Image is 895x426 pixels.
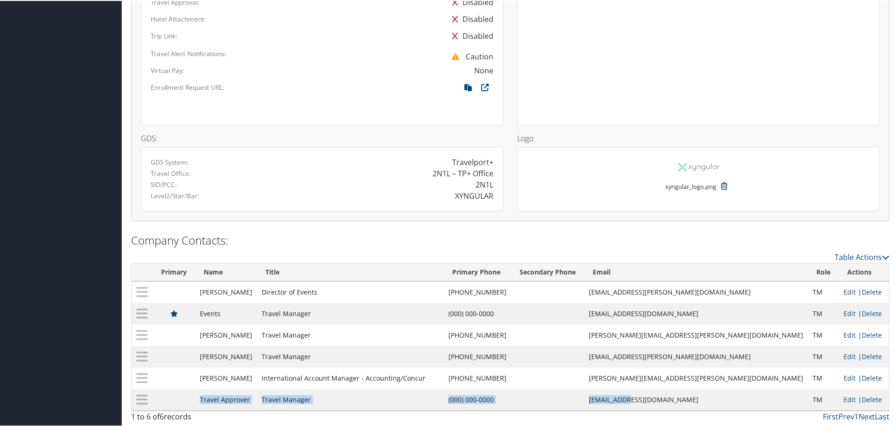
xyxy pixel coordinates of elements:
[151,14,206,23] label: Hotel Attachment:
[476,178,493,189] div: 2N1L
[839,281,889,302] td: |
[844,394,856,403] a: Edit
[195,281,257,302] td: [PERSON_NAME]
[862,394,882,403] a: Delete
[875,411,889,421] a: Last
[839,388,889,410] td: |
[444,324,511,345] td: [PHONE_NUMBER]
[584,324,808,345] td: [PERSON_NAME][EMAIL_ADDRESS][PERSON_NAME][DOMAIN_NAME]
[447,27,493,43] div: Disabled
[131,410,310,426] div: 1 to 6 of records
[808,345,839,367] td: TM
[517,134,880,141] h4: Logo:
[844,308,856,317] a: Edit
[835,251,889,261] a: Table Actions
[839,367,889,388] td: |
[257,262,444,281] th: Title
[151,30,177,40] label: Trip Link:
[160,411,164,421] span: 6
[858,411,875,421] a: Next
[444,302,511,324] td: (000) 000-0000
[844,330,856,339] a: Edit
[195,345,257,367] td: [PERSON_NAME]
[844,287,856,296] a: Edit
[862,351,882,360] a: Delete
[844,351,856,360] a: Edit
[844,373,856,382] a: Edit
[665,181,716,199] small: xyngular_logo.png
[808,388,839,410] td: TM
[839,262,889,281] th: Actions
[839,302,889,324] td: |
[584,345,808,367] td: [EMAIL_ADDRESS][PERSON_NAME][DOMAIN_NAME]
[257,367,444,388] td: International Account Manager - Accounting/Concur
[257,281,444,302] td: Director of Events
[862,308,882,317] a: Delete
[257,388,444,410] td: Travel Manager
[195,324,257,345] td: [PERSON_NAME]
[195,302,257,324] td: Events
[862,373,882,382] a: Delete
[808,324,839,345] td: TM
[511,262,584,281] th: Secondary Phone
[151,82,225,91] label: Enrollment Request URL:
[838,411,854,421] a: Prev
[444,262,511,281] th: Primary Phone
[447,51,493,61] span: Caution
[257,324,444,345] td: Travel Manager
[257,302,444,324] td: Travel Manager
[808,302,839,324] td: TM
[195,367,257,388] td: [PERSON_NAME]
[452,156,493,167] div: Travelport+
[447,10,493,27] div: Disabled
[808,281,839,302] td: TM
[584,262,808,281] th: Email
[444,367,511,388] td: [PHONE_NUMBER]
[808,367,839,388] td: TM
[151,179,177,188] label: SID/PCC:
[584,302,808,324] td: [EMAIL_ADDRESS][DOMAIN_NAME]
[153,262,195,281] th: Primary
[151,48,226,58] label: Travel Alert Notifications:
[257,345,444,367] td: Travel Manager
[808,262,839,281] th: Role
[584,367,808,388] td: [PERSON_NAME][EMAIL_ADDRESS][PERSON_NAME][DOMAIN_NAME]
[151,65,184,74] label: Virtual Pay:
[444,281,511,302] td: [PHONE_NUMBER]
[131,231,889,247] h2: Company Contacts:
[671,156,726,177] img: xyngular_logo.png
[195,388,257,410] td: Travel Approver
[444,388,511,410] td: (000) 000-0000
[862,330,882,339] a: Delete
[151,190,199,200] label: Level2/Star/Bar:
[433,167,493,178] div: 2N1L – TP+ Office
[455,189,493,201] div: XYNGULAR
[839,345,889,367] td: |
[151,157,189,166] label: GDS System:
[195,262,257,281] th: Name
[151,168,191,177] label: Travel Office:
[839,324,889,345] td: |
[474,64,493,75] div: None
[584,388,808,410] td: [EMAIL_ADDRESS][DOMAIN_NAME]
[823,411,838,421] a: First
[584,281,808,302] td: [EMAIL_ADDRESS][PERSON_NAME][DOMAIN_NAME]
[141,134,503,141] h4: GDS:
[862,287,882,296] a: Delete
[854,411,858,421] a: 1
[444,345,511,367] td: [PHONE_NUMBER]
